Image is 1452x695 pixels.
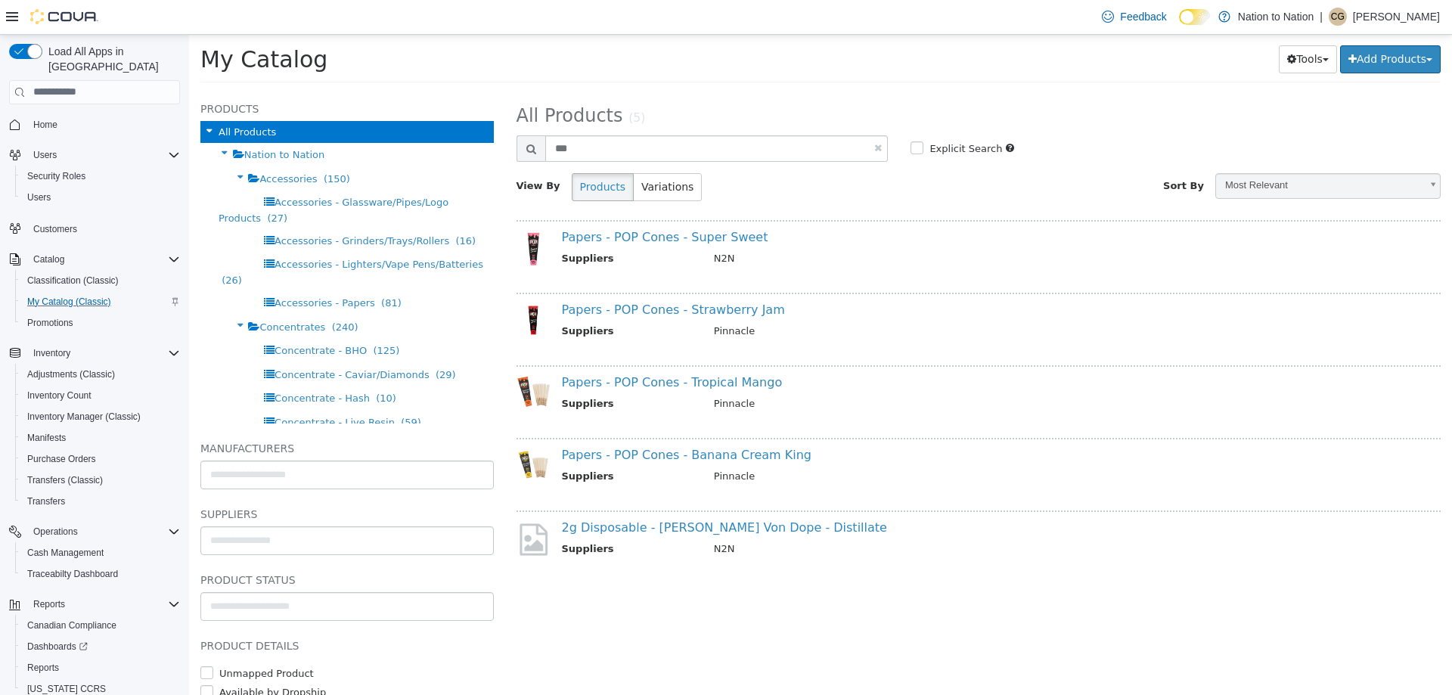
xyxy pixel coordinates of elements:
button: Reports [15,657,186,678]
button: Classification (Classic) [15,270,186,291]
td: N2N [513,507,1218,526]
button: Users [27,146,63,164]
h5: Product Details [11,602,305,620]
span: Users [27,146,180,164]
a: Papers - POP Cones - Super Sweet [373,195,579,209]
span: Traceabilty Dashboard [21,565,180,583]
a: Most Relevant [1026,138,1252,164]
img: missing-image.png [327,486,361,523]
button: Tools [1090,11,1148,39]
button: Cash Management [15,542,186,563]
span: All Products [327,70,434,92]
span: Operations [27,523,180,541]
span: Transfers (Classic) [21,471,180,489]
span: Home [33,119,57,131]
span: Users [33,149,57,161]
td: Pinnacle [513,289,1218,308]
a: Home [27,116,64,134]
span: (16) [266,200,287,212]
img: Cova [30,9,98,24]
span: (29) [247,334,267,346]
h5: Suppliers [11,470,305,489]
a: Manifests [21,429,72,447]
span: Dashboards [27,641,88,653]
a: Classification (Classic) [21,271,125,290]
input: Dark Mode [1179,9,1211,25]
th: Suppliers [373,361,513,380]
a: Dashboards [15,636,186,657]
button: Users [3,144,186,166]
a: Dashboards [21,638,94,656]
button: Variations [444,138,513,166]
span: Adjustments (Classic) [27,368,115,380]
span: Inventory Manager (Classic) [27,411,141,423]
span: My Catalog (Classic) [21,293,180,311]
button: Transfers [15,491,186,512]
a: Canadian Compliance [21,616,123,634]
span: Transfers [21,492,180,510]
button: Promotions [15,312,186,334]
span: Concentrate - Caviar/Diamonds [85,334,240,346]
button: Catalog [27,250,70,268]
span: (125) [184,310,210,321]
span: Cash Management [27,547,104,559]
button: Purchase Orders [15,448,186,470]
button: Reports [27,595,71,613]
h5: Products [11,65,305,83]
button: Add Products [1151,11,1252,39]
span: Promotions [21,314,180,332]
span: View By [327,145,371,157]
p: Nation to Nation [1238,8,1314,26]
p: [PERSON_NAME] [1353,8,1440,26]
p: | [1320,8,1323,26]
span: Transfers [27,495,65,507]
span: Operations [33,526,78,538]
a: 2g Disposable - [PERSON_NAME] Von Dope - Distillate [373,486,698,500]
a: Feedback [1096,2,1172,32]
span: Sort By [974,145,1015,157]
button: Catalog [3,249,186,270]
a: My Catalog (Classic) [21,293,117,311]
span: Feedback [1120,9,1166,24]
span: (26) [33,240,53,251]
h5: Manufacturers [11,405,305,423]
span: Home [27,115,180,134]
span: (10) [187,358,207,369]
span: Concentrate - BHO [85,310,178,321]
span: Dark Mode [1179,25,1180,26]
span: CG [1331,8,1345,26]
span: Catalog [27,250,180,268]
span: Accessories - Lighters/Vape Pens/Batteries [85,224,294,235]
button: Canadian Compliance [15,615,186,636]
button: Transfers (Classic) [15,470,186,491]
span: Traceabilty Dashboard [27,568,118,580]
span: Concentrate - Live Resin [85,382,206,393]
span: Users [27,191,51,203]
a: Promotions [21,314,79,332]
span: Most Relevant [1027,139,1231,163]
a: Customers [27,220,83,238]
span: Accessories [70,138,128,150]
span: Security Roles [27,170,85,182]
span: Users [21,188,180,206]
a: Transfers [21,492,71,510]
button: Reports [3,594,186,615]
a: Users [21,188,57,206]
span: Canadian Compliance [27,619,116,631]
span: My Catalog [11,11,138,38]
span: Cash Management [21,544,180,562]
button: Adjustments (Classic) [15,364,186,385]
button: Inventory [27,344,76,362]
span: Inventory [27,344,180,362]
a: Purchase Orders [21,450,102,468]
span: Purchase Orders [21,450,180,468]
a: Inventory Count [21,386,98,405]
a: Papers - POP Cones - Banana Cream King [373,413,623,427]
span: My Catalog (Classic) [27,296,111,308]
span: Dashboards [21,638,180,656]
th: Suppliers [373,434,513,453]
a: Traceabilty Dashboard [21,565,124,583]
th: Suppliers [373,216,513,235]
span: Security Roles [21,167,180,185]
span: Accessories - Grinders/Trays/Rollers [85,200,260,212]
